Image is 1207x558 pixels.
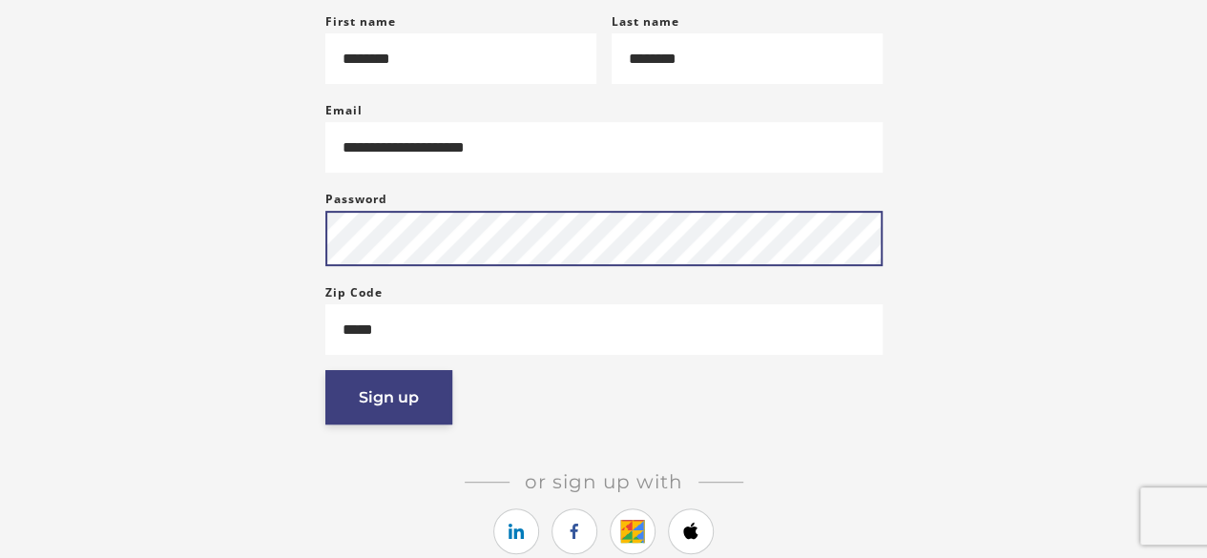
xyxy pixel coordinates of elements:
a: https://courses.thinkific.com/users/auth/linkedin?ss%5Breferral%5D=&ss%5Buser_return_to%5D=&ss%5B... [493,508,539,554]
span: Or sign up with [510,470,698,493]
a: https://courses.thinkific.com/users/auth/facebook?ss%5Breferral%5D=&ss%5Buser_return_to%5D=&ss%5B... [551,508,597,554]
button: Sign up [325,370,452,424]
a: https://courses.thinkific.com/users/auth/google?ss%5Breferral%5D=&ss%5Buser_return_to%5D=&ss%5Bvi... [610,508,656,554]
a: https://courses.thinkific.com/users/auth/apple?ss%5Breferral%5D=&ss%5Buser_return_to%5D=&ss%5Bvis... [668,508,714,554]
label: Last name [612,13,679,30]
label: Email [325,99,363,122]
label: First name [325,13,396,30]
label: Zip Code [325,281,383,304]
label: Password [325,188,387,211]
